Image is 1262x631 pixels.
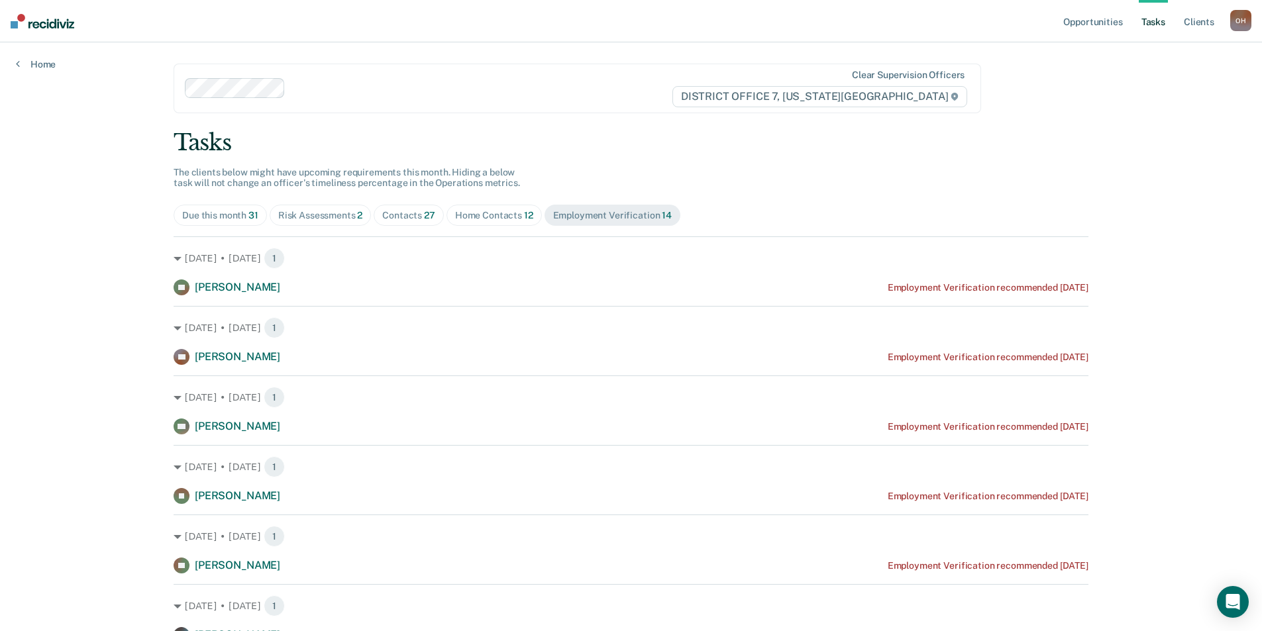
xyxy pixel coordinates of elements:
div: Due this month [182,210,258,221]
img: Recidiviz [11,14,74,28]
span: The clients below might have upcoming requirements this month. Hiding a below task will not chang... [174,167,520,189]
div: Home Contacts [455,210,533,221]
span: 1 [264,317,285,338]
span: 1 [264,595,285,616]
div: Open Intercom Messenger [1217,586,1249,618]
div: [DATE] • [DATE] 1 [174,387,1088,408]
span: 1 [264,456,285,477]
span: [PERSON_NAME] [195,489,280,502]
span: 1 [264,387,285,408]
div: Employment Verification recommended [DATE] [888,491,1088,502]
span: 1 [264,248,285,269]
div: Contacts [382,210,435,221]
div: [DATE] • [DATE] 1 [174,595,1088,616]
span: 27 [424,210,435,220]
div: Risk Assessments [278,210,363,221]
div: Employment Verification recommended [DATE] [888,352,1088,363]
span: 14 [662,210,672,220]
div: [DATE] • [DATE] 1 [174,456,1088,477]
div: Employment Verification recommended [DATE] [888,282,1088,293]
div: O H [1230,10,1251,31]
div: Clear supervision officers [852,70,965,81]
span: [PERSON_NAME] [195,420,280,432]
span: 2 [357,210,362,220]
div: [DATE] • [DATE] 1 [174,317,1088,338]
a: Home [16,58,56,70]
span: [PERSON_NAME] [195,559,280,571]
div: Employment Verification recommended [DATE] [888,421,1088,432]
span: 12 [524,210,533,220]
button: OH [1230,10,1251,31]
div: Employment Verification [553,210,672,221]
span: 1 [264,526,285,547]
div: [DATE] • [DATE] 1 [174,526,1088,547]
span: [PERSON_NAME] [195,281,280,293]
span: 31 [248,210,258,220]
div: [DATE] • [DATE] 1 [174,248,1088,269]
span: [PERSON_NAME] [195,350,280,363]
div: Employment Verification recommended [DATE] [888,560,1088,571]
span: DISTRICT OFFICE 7, [US_STATE][GEOGRAPHIC_DATA] [672,86,967,107]
div: Tasks [174,129,1088,156]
